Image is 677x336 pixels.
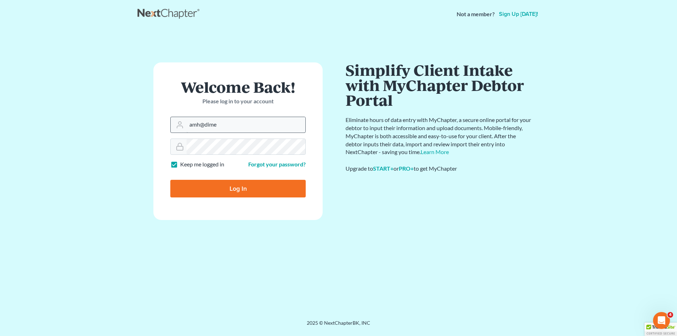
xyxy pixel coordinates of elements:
[653,312,670,329] iframe: Intercom live chat
[170,97,306,105] p: Please log in to your account
[170,79,306,94] h1: Welcome Back!
[346,116,532,156] p: Eliminate hours of data entry with MyChapter, a secure online portal for your debtor to input the...
[187,117,305,133] input: Email Address
[346,165,532,173] div: Upgrade to or to get MyChapter
[373,165,394,172] a: START+
[498,11,539,17] a: Sign up [DATE]!
[248,161,306,167] a: Forgot your password?
[399,165,414,172] a: PRO+
[346,62,532,108] h1: Simplify Client Intake with MyChapter Debtor Portal
[180,160,224,169] label: Keep me logged in
[170,180,306,197] input: Log In
[645,323,677,336] div: TrustedSite Certified
[421,148,449,155] a: Learn More
[667,312,673,318] span: 4
[457,10,495,18] strong: Not a member?
[138,319,539,332] div: 2025 © NextChapterBK, INC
